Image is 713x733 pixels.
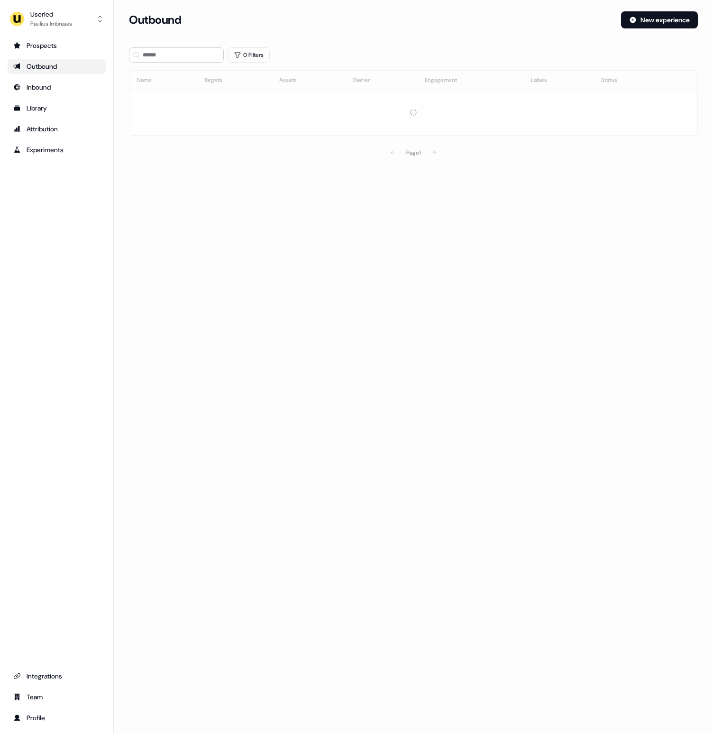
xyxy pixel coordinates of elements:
[228,47,270,63] button: 0 Filters
[8,669,106,684] a: Go to integrations
[8,142,106,157] a: Go to experiments
[13,82,100,92] div: Inbound
[8,38,106,53] a: Go to prospects
[8,59,106,74] a: Go to outbound experience
[8,8,106,30] button: UserledPaulius Imbrasas
[8,710,106,725] a: Go to profile
[8,101,106,116] a: Go to templates
[8,121,106,137] a: Go to attribution
[13,124,100,134] div: Attribution
[8,689,106,705] a: Go to team
[8,80,106,95] a: Go to Inbound
[13,62,100,71] div: Outbound
[13,692,100,702] div: Team
[13,145,100,155] div: Experiments
[30,9,72,19] div: Userled
[621,11,698,28] button: New experience
[129,13,181,27] h3: Outbound
[30,19,72,28] div: Paulius Imbrasas
[13,103,100,113] div: Library
[13,41,100,50] div: Prospects
[13,671,100,681] div: Integrations
[13,713,100,723] div: Profile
